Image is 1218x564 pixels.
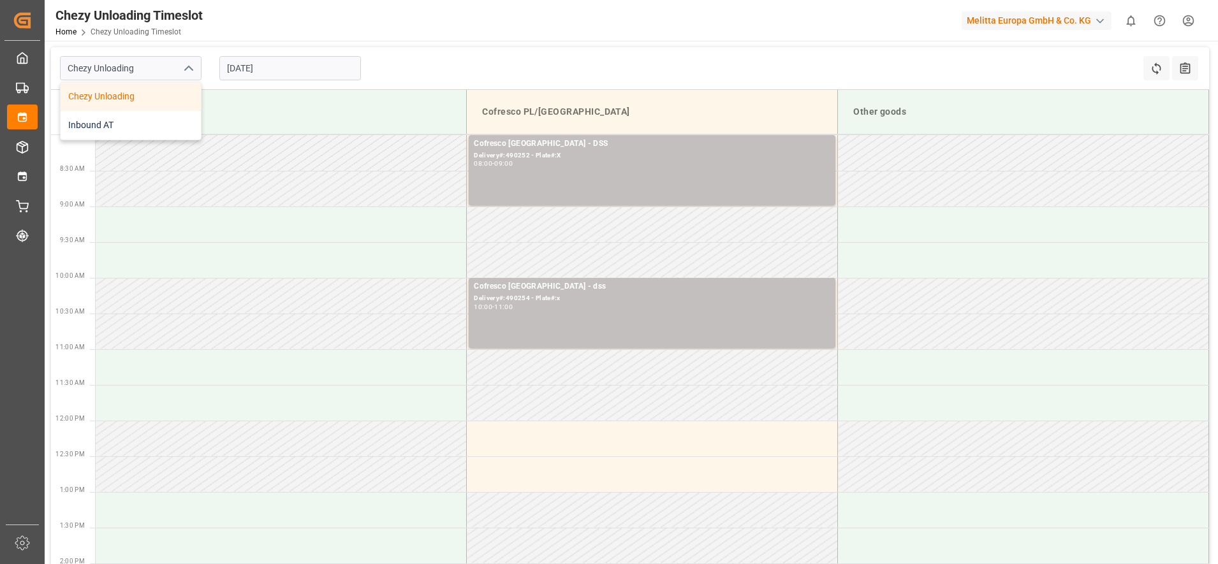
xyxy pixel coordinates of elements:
div: Inbound AT [61,111,201,140]
span: 10:30 AM [55,308,85,315]
div: - [492,161,494,166]
span: 8:30 AM [60,165,85,172]
a: Home [55,27,77,36]
div: Delivery#:490252 - Plate#:X [474,150,830,161]
button: close menu [178,59,197,78]
span: 1:00 PM [60,486,85,493]
span: 9:00 AM [60,201,85,208]
div: Cofresco [GEOGRAPHIC_DATA] - DSS [474,138,830,150]
div: Chezy Unloading [61,82,201,111]
button: Melitta Europa GmbH & Co. KG [962,8,1117,33]
div: 09:00 [494,161,513,166]
div: Other goods [848,100,1198,124]
input: DD.MM.YYYY [219,56,361,80]
div: [PERSON_NAME] [106,100,456,124]
span: 11:30 AM [55,379,85,386]
div: Melitta Europa GmbH & Co. KG [962,11,1112,30]
div: 10:00 [474,304,492,310]
div: 11:00 [494,304,513,310]
span: 9:30 AM [60,236,85,243]
div: 08:00 [474,161,492,166]
input: Type to search/select [60,56,202,80]
div: Cofresco PL/[GEOGRAPHIC_DATA] [477,100,827,124]
span: 1:30 PM [60,522,85,529]
span: 12:30 PM [55,451,85,458]
span: 12:00 PM [55,415,85,422]
div: Chezy Unloading Timeslot [55,6,203,25]
span: 11:00 AM [55,343,85,351]
button: Help Center [1145,6,1174,35]
div: Delivery#:490254 - Plate#:x [474,293,830,304]
span: 10:00 AM [55,272,85,279]
button: show 0 new notifications [1117,6,1145,35]
div: - [492,304,494,310]
div: Cofresco [GEOGRAPHIC_DATA] - dss [474,280,830,293]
